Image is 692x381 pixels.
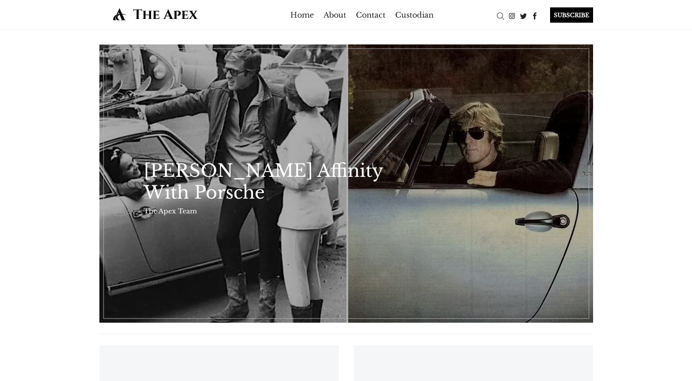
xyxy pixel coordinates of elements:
a: Contact [356,7,386,22]
a: SUBSCRIBE [541,7,593,23]
a: Home [290,7,314,22]
a: [PERSON_NAME] Affinity With Porsche [144,160,391,203]
a: About [324,7,346,22]
a: Facebook [529,11,541,20]
a: Custodian [395,7,434,22]
a: Robert Redford's Affinity With Porsche [99,44,593,323]
a: The Apex Team [144,207,197,215]
a: Instagram [506,11,518,20]
a: Search [495,11,506,20]
div: SUBSCRIBE [550,7,593,23]
img: The Apex by Custodian [99,7,212,21]
a: Twitter [518,11,529,20]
